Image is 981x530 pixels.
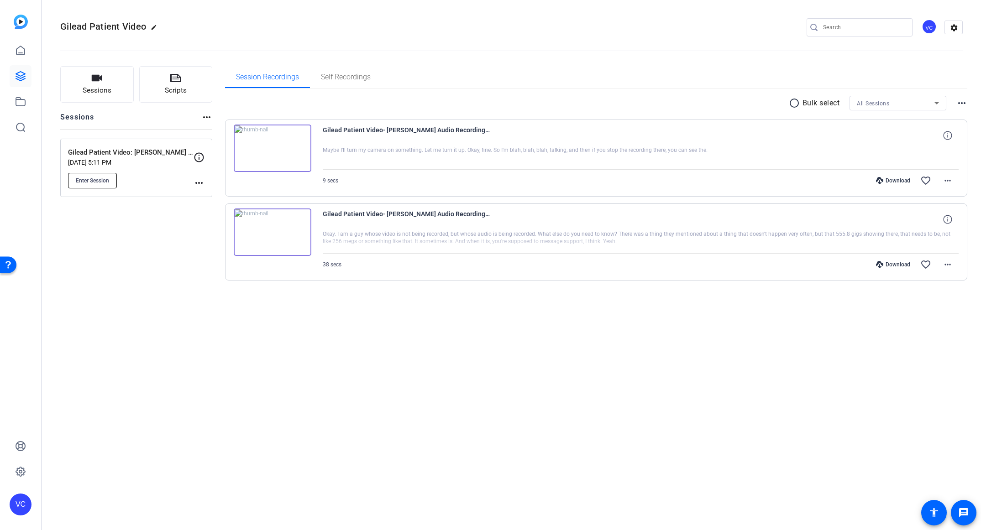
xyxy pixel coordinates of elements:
[323,125,492,146] span: Gilead Patient Video- [PERSON_NAME] Audio Recording-[PERSON_NAME]-2025-08-20-17-20-04-074-0
[871,177,915,184] div: Download
[803,98,840,109] p: Bulk select
[922,19,937,34] div: VC
[321,73,371,81] span: Self Recordings
[789,98,803,109] mat-icon: radio_button_unchecked
[945,21,963,35] mat-icon: settings
[139,66,213,103] button: Scripts
[323,261,341,268] span: 38 secs
[68,147,194,158] p: Gilead Patient Video: [PERSON_NAME] Audio Recording
[323,208,492,230] span: Gilead Patient Video- [PERSON_NAME] Audio Recording-[PERSON_NAME]-2025-08-20-17-18-19-705-0
[857,100,889,107] span: All Sessions
[60,112,94,129] h2: Sessions
[920,259,931,270] mat-icon: favorite_border
[76,177,109,184] span: Enter Session
[83,85,111,96] span: Sessions
[922,19,938,35] ngx-avatar: VMG Cinematic
[10,494,31,515] div: VC
[194,177,205,188] mat-icon: more_horiz
[823,22,905,33] input: Search
[68,159,194,166] p: [DATE] 5:11 PM
[234,125,311,172] img: thumb-nail
[151,24,162,35] mat-icon: edit
[165,85,187,96] span: Scripts
[871,261,915,268] div: Download
[68,173,117,188] button: Enter Session
[929,507,939,518] mat-icon: accessibility
[942,175,953,186] mat-icon: more_horiz
[942,259,953,270] mat-icon: more_horiz
[60,66,134,103] button: Sessions
[323,177,338,184] span: 9 secs
[236,73,299,81] span: Session Recordings
[60,21,146,32] span: Gilead Patient Video
[14,15,28,29] img: blue-gradient.svg
[958,507,969,518] mat-icon: message
[201,112,212,123] mat-icon: more_horiz
[920,175,931,186] mat-icon: favorite_border
[234,208,311,256] img: thumb-nail
[956,98,967,109] mat-icon: more_horiz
